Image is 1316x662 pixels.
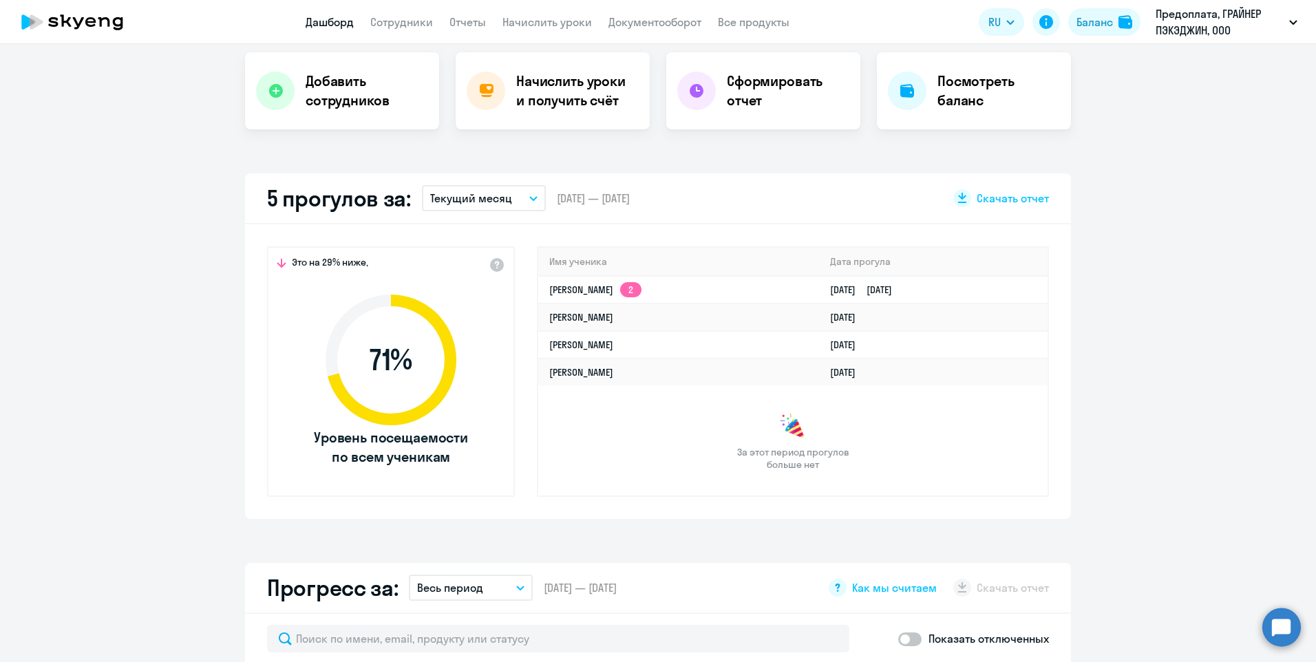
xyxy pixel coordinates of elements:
button: Текущий месяц [422,185,546,211]
app-skyeng-badge: 2 [620,282,641,297]
h4: Добавить сотрудников [306,72,428,110]
button: Весь период [409,575,533,601]
a: [DATE] [830,366,867,378]
a: [DATE][DATE] [830,284,903,296]
a: Начислить уроки [502,15,592,29]
span: Скачать отчет [977,191,1049,206]
p: Предоплата, ГРАЙНЕР ПЭКЭДЖИН, ООО [1156,6,1284,39]
h2: 5 прогулов за: [267,184,411,212]
span: RU [988,14,1001,30]
span: 71 % [312,343,470,376]
h4: Сформировать отчет [727,72,849,110]
span: Уровень посещаемости по всем ученикам [312,428,470,467]
a: Сотрудники [370,15,433,29]
h4: Начислить уроки и получить счёт [516,72,636,110]
input: Поиск по имени, email, продукту или статусу [267,625,849,652]
a: Отчеты [449,15,486,29]
a: [DATE] [830,311,867,323]
a: [PERSON_NAME]2 [549,284,641,296]
button: RU [979,8,1024,36]
img: balance [1118,15,1132,29]
p: Показать отключенных [928,630,1049,647]
th: Дата прогула [819,248,1048,276]
h2: Прогресс за: [267,574,398,601]
a: [PERSON_NAME] [549,311,613,323]
div: Баланс [1076,14,1113,30]
span: Как мы считаем [852,580,937,595]
p: Текущий месяц [430,190,512,206]
p: Весь период [417,579,483,596]
a: [PERSON_NAME] [549,366,613,378]
button: Предоплата, ГРАЙНЕР ПЭКЭДЖИН, ООО [1149,6,1304,39]
button: Балансbalance [1068,8,1140,36]
a: Все продукты [718,15,789,29]
span: [DATE] — [DATE] [557,191,630,206]
span: За этот период прогулов больше нет [735,446,851,471]
span: [DATE] — [DATE] [544,580,617,595]
a: [DATE] [830,339,867,351]
a: Дашборд [306,15,354,29]
th: Имя ученика [538,248,819,276]
a: [PERSON_NAME] [549,339,613,351]
img: congrats [779,413,807,440]
a: Документооборот [608,15,701,29]
span: Это на 29% ниже, [292,256,368,273]
h4: Посмотреть баланс [937,72,1060,110]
